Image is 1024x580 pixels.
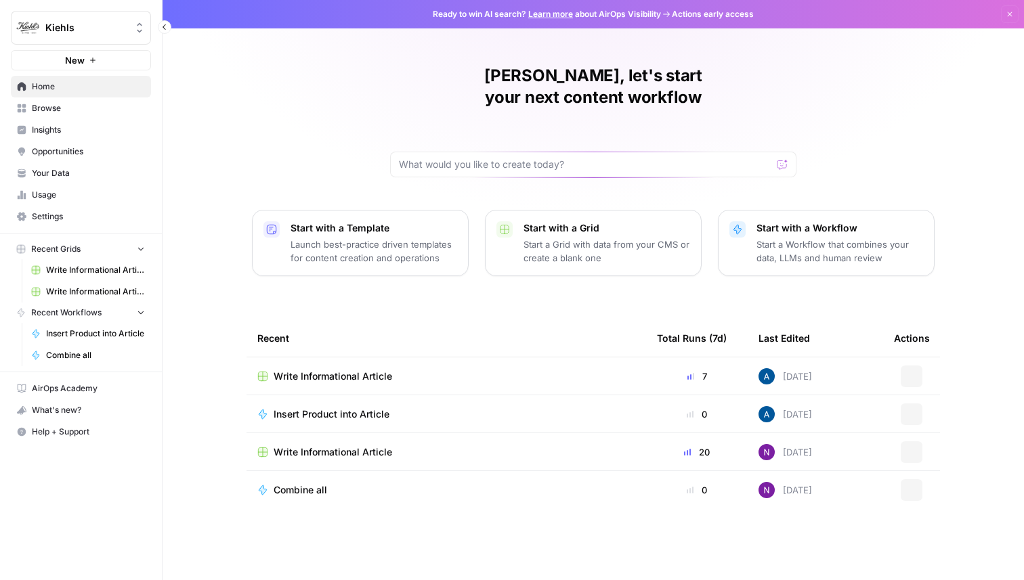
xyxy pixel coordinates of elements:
a: Combine all [25,344,151,366]
span: Recent Grids [31,243,81,255]
p: Start with a Workflow [756,221,923,235]
span: Combine all [46,349,145,361]
button: Start with a TemplateLaunch best-practice driven templates for content creation and operations [252,210,469,276]
a: Write Informational Article [25,259,151,281]
span: Opportunities [32,146,145,158]
a: Write Informational Article [257,445,635,459]
span: Insert Product into Article [46,328,145,340]
span: Write Informational Article [46,286,145,298]
a: Write Informational Article [257,370,635,383]
div: [DATE] [759,444,812,460]
span: Actions early access [672,8,754,20]
span: Write Informational Article [46,264,145,276]
span: AirOps Academy [32,382,145,395]
button: Recent Workflows [11,303,151,323]
span: Kiehls [45,21,127,35]
p: Start a Workflow that combines your data, LLMs and human review [756,238,923,265]
div: Actions [894,319,930,357]
div: Recent [257,319,635,357]
button: Start with a WorkflowStart a Workflow that combines your data, LLMs and human review [718,210,935,276]
div: 0 [657,483,737,497]
a: AirOps Academy [11,378,151,399]
a: Learn more [528,9,573,19]
button: Start with a GridStart a Grid with data from your CMS or create a blank one [485,210,702,276]
a: Insert Product into Article [25,323,151,344]
div: Last Edited [759,319,810,357]
span: Usage [32,189,145,201]
div: [DATE] [759,406,812,422]
a: Your Data [11,162,151,184]
p: Launch best-practice driven templates for content creation and operations [291,238,457,265]
span: New [65,53,85,67]
button: What's new? [11,399,151,421]
p: Start a Grid with data from your CMS or create a blank one [524,238,690,265]
a: Home [11,76,151,97]
span: Insert Product into Article [274,407,389,421]
a: Opportunities [11,141,151,162]
div: 7 [657,370,737,383]
div: [DATE] [759,368,812,384]
img: he81ibor8lsei4p3qvg4ugbvimgp [759,368,775,384]
a: Usage [11,184,151,206]
div: 0 [657,407,737,421]
div: Total Runs (7d) [657,319,727,357]
div: What's new? [12,400,150,420]
span: Browse [32,102,145,114]
input: What would you like to create today? [399,158,771,171]
button: Workspace: Kiehls [11,11,151,45]
span: Combine all [274,483,327,497]
img: kedmmdess6i2jj5txyq6cw0yj4oc [759,482,775,498]
span: Recent Workflows [31,307,102,319]
button: Recent Grids [11,239,151,259]
img: he81ibor8lsei4p3qvg4ugbvimgp [759,406,775,422]
img: Kiehls Logo [16,16,40,40]
a: Insights [11,119,151,141]
button: New [11,50,151,70]
span: Ready to win AI search? about AirOps Visibility [433,8,661,20]
span: Home [32,81,145,93]
span: Write Informational Article [274,445,392,459]
button: Help + Support [11,421,151,443]
p: Start with a Template [291,221,457,235]
img: kedmmdess6i2jj5txyq6cw0yj4oc [759,444,775,460]
span: Write Informational Article [274,370,392,383]
a: Insert Product into Article [257,407,635,421]
span: Settings [32,210,145,223]
a: Browse [11,97,151,119]
span: Insights [32,124,145,136]
div: [DATE] [759,482,812,498]
div: 20 [657,445,737,459]
span: Your Data [32,167,145,179]
p: Start with a Grid [524,221,690,235]
a: Combine all [257,483,635,497]
a: Write Informational Article [25,281,151,303]
span: Help + Support [32,426,145,438]
h1: [PERSON_NAME], let's start your next content workflow [390,65,796,108]
a: Settings [11,206,151,227]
